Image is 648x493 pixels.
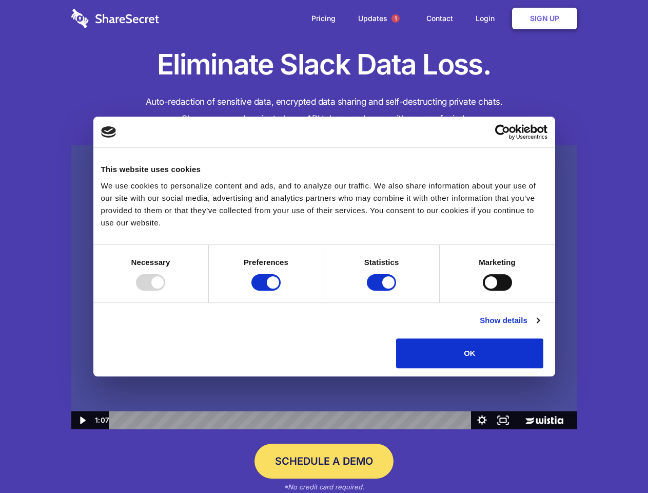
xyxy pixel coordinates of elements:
button: Fullscreen [493,411,514,429]
img: logo [101,126,116,138]
img: logo-wordmark-white-trans-d4663122ce5f474addd5e946df7df03e33cb6a1c49d2221995e7729f52c070b2.svg [71,9,159,28]
h4: Auto-redaction of sensitive data, encrypted data sharing and self-destructing private chats. Shar... [71,93,577,127]
a: Wistia Logo -- Learn More [514,411,577,429]
div: Playbar [117,411,466,429]
img: Sharesecret [71,145,577,430]
div: This website uses cookies [101,163,547,176]
strong: Necessary [131,258,170,267]
strong: Statistics [364,258,399,267]
div: We use cookies to personalize content and ads, and to analyze our traffic. We also share informat... [101,180,547,229]
a: Contact [416,3,463,34]
a: Sign Up [512,8,577,29]
span: 1 [391,14,400,23]
a: Schedule a Demo [254,444,394,479]
a: Pricing [301,3,346,34]
h1: Eliminate Slack Data Loss. [71,46,577,83]
button: Play Video [71,411,92,429]
em: *No credit card required. [284,483,364,491]
strong: Marketing [479,258,516,267]
strong: Preferences [244,258,288,267]
a: Usercentrics Cookiebot - opens in a new window [458,124,547,140]
button: OK [396,338,543,368]
a: Login [465,3,510,34]
a: Show details [480,314,539,327]
button: Show settings menu [472,411,493,429]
